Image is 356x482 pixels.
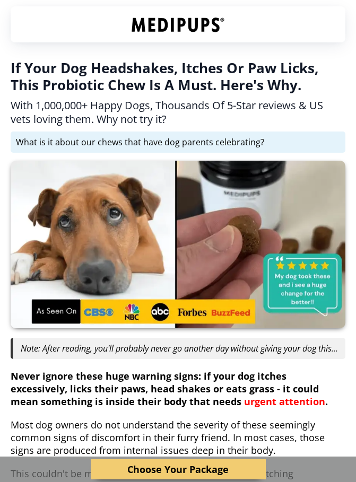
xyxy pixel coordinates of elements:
img: Dog [11,161,345,328]
div: What is it about our chews that have dog parents celebrating? [11,132,345,153]
span: urgent attention [244,395,325,408]
h2: With 1,000,000+ Happy Dogs, Thousands Of 5-Star reviews & US vets loving them. Why not try it? [11,99,345,126]
a: Choose Your Package [91,459,266,479]
div: Note: After reading, you'll probably never go another day without giving your dog this... [11,338,345,359]
b: Never ignore these huge warning signs: if your dog itches excessively, licks their paws, head sha... [11,370,328,408]
p: Most dog owners do not understand the severity of these seemingly common signs of discomfort in t... [11,418,345,457]
h1: If Your Dog Headshakes, Itches Or Paw Licks, This Probiotic Chew Is A Must. Here's Why. [11,59,345,93]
